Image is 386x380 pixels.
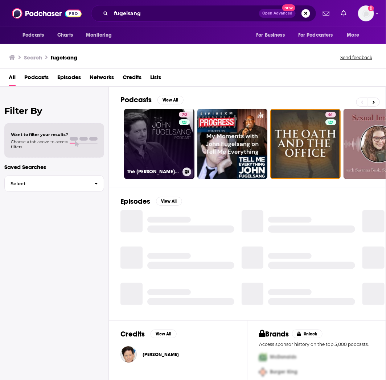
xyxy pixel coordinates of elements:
span: Charts [57,30,73,40]
span: More [347,30,360,40]
div: Search podcasts, credits, & more... [91,5,316,22]
a: Show notifications dropdown [338,7,349,20]
span: Want to filter your results? [11,132,68,137]
h2: Podcasts [120,95,152,104]
a: Credits [123,71,141,86]
span: McDonalds [270,354,296,360]
span: [PERSON_NAME] [143,352,179,358]
button: open menu [251,28,294,42]
button: open menu [342,28,369,42]
a: 61 [325,112,336,117]
span: Choose a tab above to access filters. [11,139,68,149]
h2: Brands [259,330,289,339]
p: Saved Searches [4,164,104,170]
span: For Podcasters [298,30,333,40]
span: Open Advanced [262,12,292,15]
h3: fugelsang [51,54,77,61]
h3: The [PERSON_NAME] Podcast [127,169,180,175]
img: John Fugelsang [120,346,137,363]
button: open menu [293,28,344,42]
span: Monitoring [86,30,112,40]
a: John Fugelsang [143,352,179,358]
span: Logged in as hmill [358,5,374,21]
a: Networks [90,71,114,86]
span: Podcasts [22,30,44,40]
button: View All [151,330,177,338]
img: First Pro Logo [256,350,270,365]
h2: Credits [120,330,145,339]
button: Unlock [292,330,323,338]
a: Podcasts [24,71,49,86]
span: 70 [182,111,187,119]
input: Search podcasts, credits, & more... [111,8,259,19]
a: Episodes [57,71,81,86]
a: 61 [270,109,341,179]
button: Send feedback [338,54,374,61]
img: User Profile [358,5,374,21]
img: Second Pro Logo [256,365,270,380]
span: Select [5,181,89,186]
span: Burger King [270,369,297,375]
button: open menu [81,28,121,42]
span: For Business [256,30,285,40]
button: John FugelsangJohn Fugelsang [120,343,235,366]
a: PodcastsView All [120,95,184,104]
a: Show notifications dropdown [320,7,332,20]
span: New [282,4,295,11]
button: open menu [17,28,53,42]
button: Open AdvancedNew [259,9,296,18]
svg: Add a profile image [368,5,374,11]
button: Select [4,175,104,192]
a: Lists [150,71,161,86]
p: Access sponsor history on the top 5,000 podcasts. [259,342,374,347]
a: 70 [179,112,190,117]
h3: Search [24,54,42,61]
button: View All [157,96,184,104]
a: EpisodesView All [120,197,182,206]
h2: Episodes [120,197,150,206]
button: Show profile menu [358,5,374,21]
a: Charts [53,28,77,42]
img: Podchaser - Follow, Share and Rate Podcasts [12,7,82,20]
a: CreditsView All [120,330,177,339]
span: 61 [328,111,333,119]
h2: Filter By [4,106,104,116]
button: View All [156,197,182,206]
a: All [9,71,16,86]
a: 70The [PERSON_NAME] Podcast [124,109,194,179]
